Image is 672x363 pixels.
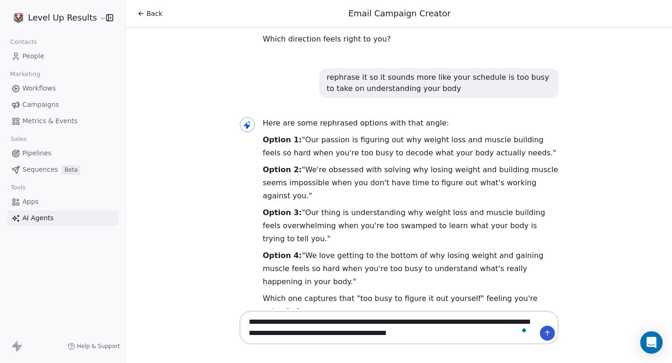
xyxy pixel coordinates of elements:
[263,133,559,160] p: "Our passion is figuring out why weight loss and muscle building feels so hard when you're too bu...
[7,146,118,161] a: Pipelines
[7,81,118,96] a: Workflows
[22,51,44,61] span: People
[263,33,559,46] p: Which direction feels right to you?
[7,162,118,177] a: SequencesBeta
[22,148,51,158] span: Pipelines
[22,197,39,207] span: Apps
[263,165,302,174] strong: Option 2:
[263,249,559,288] p: "We love getting to the bottom of why losing weight and gaining muscle feels so hard when you're ...
[7,132,31,146] span: Sales
[7,49,118,64] a: People
[28,12,97,24] span: Level Up Results
[327,72,551,94] div: rephrase it so it sounds more like your schedule is too busy to take on understanding your body
[62,165,80,175] span: Beta
[263,163,559,202] p: "We're obsessed with solving why losing weight and building muscle seems impossible when you don'...
[7,181,29,195] span: Tools
[6,35,41,49] span: Contacts
[11,10,99,26] button: Level Up Results
[7,97,118,112] a: Campaigns
[263,292,559,318] p: Which one captures that "too busy to figure it out yourself" feeling you're going for?
[263,117,559,130] p: Here are some rephrased options with that angle:
[7,194,118,209] a: Apps
[22,116,77,126] span: Metrics & Events
[263,208,302,217] strong: Option 3:
[77,342,120,350] span: Help & Support
[22,165,58,175] span: Sequences
[6,67,44,81] span: Marketing
[22,100,59,110] span: Campaigns
[349,8,451,18] span: Email Campaign Creator
[263,206,559,245] p: "Our thing is understanding why weight loss and muscle building feels overwhelming when you're to...
[640,331,663,354] div: Open Intercom Messenger
[263,135,302,144] strong: Option 1:
[22,84,56,93] span: Workflows
[263,251,302,260] strong: Option 4:
[7,113,118,129] a: Metrics & Events
[22,213,54,223] span: AI Agents
[13,12,24,23] img: 3d%20gray%20logo%20cropped.png
[68,342,120,350] a: Help & Support
[7,210,118,226] a: AI Agents
[147,9,162,18] span: Back
[244,313,536,342] textarea: To enrich screen reader interactions, please activate Accessibility in Grammarly extension settings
